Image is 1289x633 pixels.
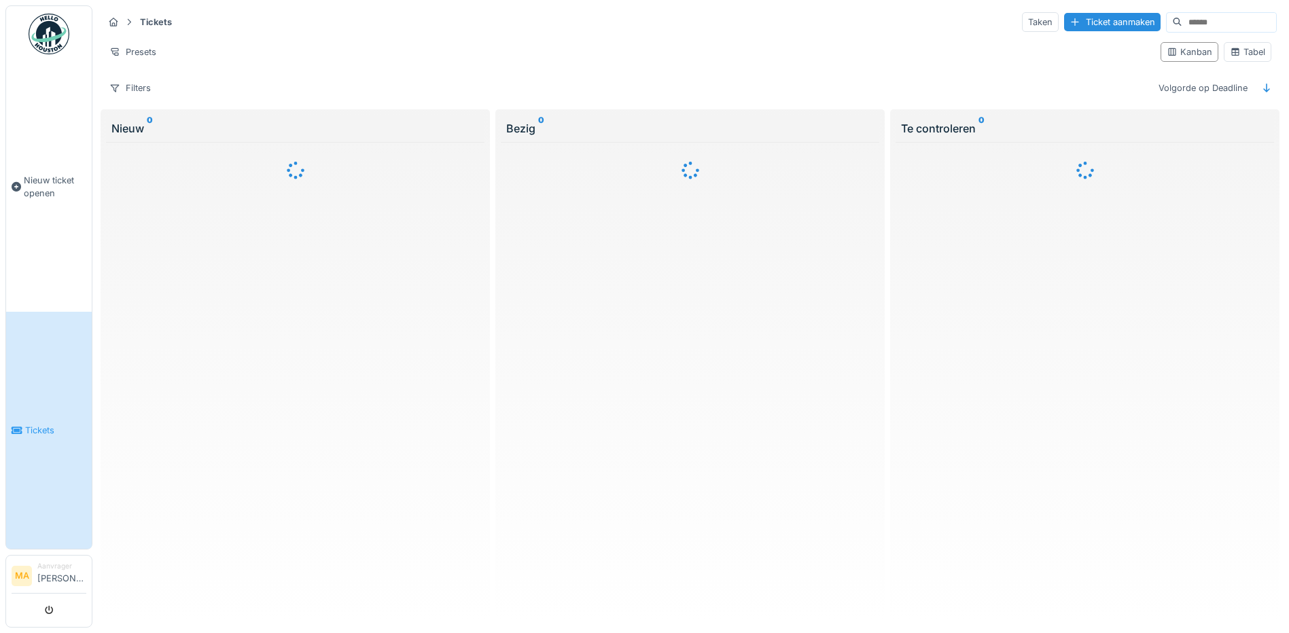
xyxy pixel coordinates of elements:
sup: 0 [147,120,153,137]
div: Volgorde op Deadline [1152,78,1254,98]
img: Badge_color-CXgf-gQk.svg [29,14,69,54]
div: Kanban [1167,46,1212,58]
div: Filters [103,78,157,98]
div: Bezig [506,120,874,137]
a: Nieuw ticket openen [6,62,92,312]
a: Tickets [6,312,92,549]
div: Nieuw [111,120,479,137]
sup: 0 [978,120,985,137]
span: Nieuw ticket openen [24,174,86,200]
strong: Tickets [135,16,177,29]
div: Tabel [1230,46,1265,58]
li: MA [12,566,32,586]
li: [PERSON_NAME] [37,561,86,590]
div: Ticket aanmaken [1064,13,1161,31]
div: Te controleren [901,120,1269,137]
sup: 0 [538,120,544,137]
div: Taken [1022,12,1059,32]
a: MA Aanvrager[PERSON_NAME] [12,561,86,594]
div: Presets [103,42,162,62]
span: Tickets [25,424,86,437]
div: Aanvrager [37,561,86,571]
